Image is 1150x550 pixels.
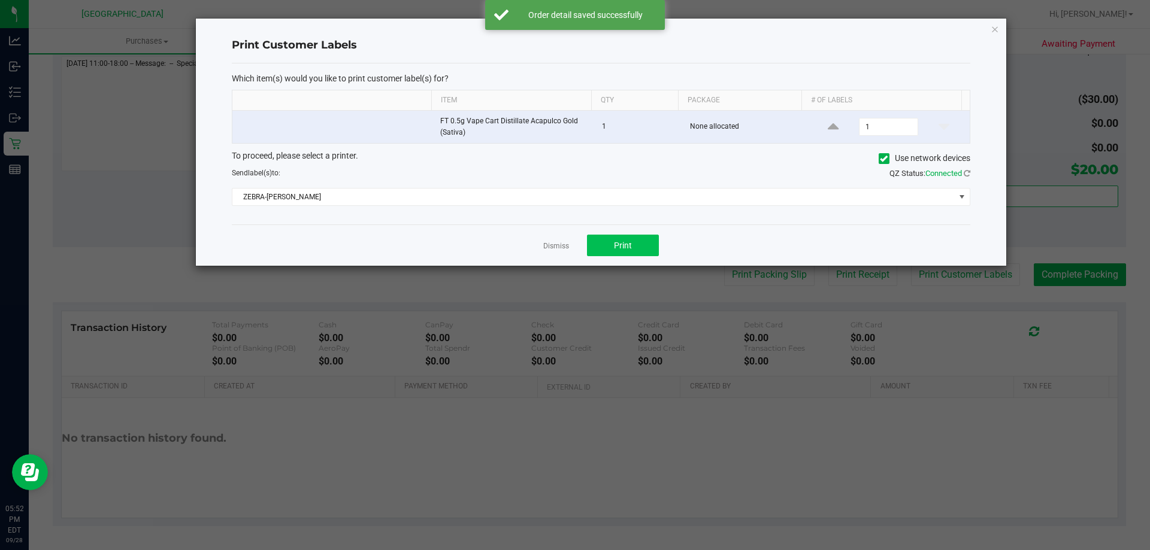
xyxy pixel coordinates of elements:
th: Qty [591,90,678,111]
div: To proceed, please select a printer. [223,150,979,168]
div: Order detail saved successfully [515,9,656,21]
span: ZEBRA-[PERSON_NAME] [232,189,955,205]
td: FT 0.5g Vape Cart Distillate Acapulco Gold (Sativa) [433,111,595,143]
a: Dismiss [543,241,569,251]
iframe: Resource center [12,454,48,490]
th: Package [678,90,801,111]
h4: Print Customer Labels [232,38,970,53]
td: None allocated [683,111,808,143]
span: Connected [925,169,962,178]
span: Send to: [232,169,280,177]
td: 1 [595,111,683,143]
span: Print [614,241,632,250]
button: Print [587,235,659,256]
span: QZ Status: [889,169,970,178]
span: label(s) [248,169,272,177]
th: Item [431,90,591,111]
label: Use network devices [879,152,970,165]
p: Which item(s) would you like to print customer label(s) for? [232,73,970,84]
th: # of labels [801,90,961,111]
